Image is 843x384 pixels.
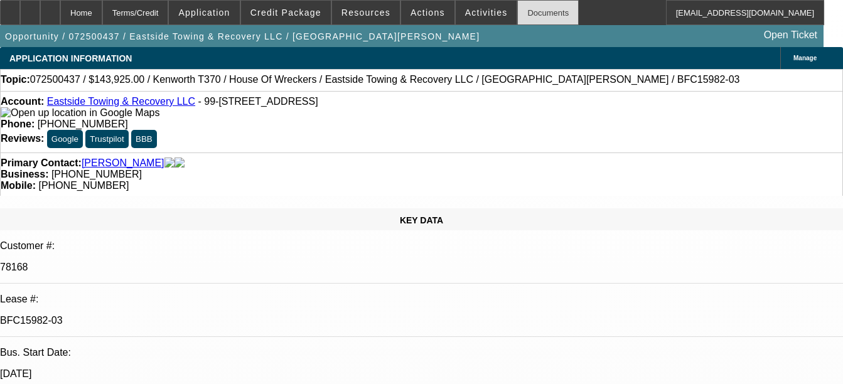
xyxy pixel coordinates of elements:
[250,8,321,18] span: Credit Package
[5,31,480,41] span: Opportunity / 072500437 / Eastside Towing & Recovery LLC / [GEOGRAPHIC_DATA][PERSON_NAME]
[175,157,185,169] img: linkedin-icon.png
[1,169,48,179] strong: Business:
[456,1,517,24] button: Activities
[47,96,195,107] a: Eastside Towing & Recovery LLC
[1,157,82,169] strong: Primary Contact:
[332,1,400,24] button: Resources
[411,8,445,18] span: Actions
[400,215,443,225] span: KEY DATA
[759,24,822,46] a: Open Ticket
[38,119,128,129] span: [PHONE_NUMBER]
[30,74,740,85] span: 072500437 / $143,925.00 / Kenworth T370 / House Of Wreckers / Eastside Towing & Recovery LLC / [G...
[401,1,454,24] button: Actions
[1,119,35,129] strong: Phone:
[241,1,331,24] button: Credit Package
[169,1,239,24] button: Application
[1,180,36,191] strong: Mobile:
[51,169,142,179] span: [PHONE_NUMBER]
[1,133,44,144] strong: Reviews:
[1,96,44,107] strong: Account:
[178,8,230,18] span: Application
[82,157,164,169] a: [PERSON_NAME]
[341,8,390,18] span: Resources
[1,107,159,118] a: View Google Maps
[198,96,318,107] span: - 99-[STREET_ADDRESS]
[47,130,83,148] button: Google
[38,180,129,191] span: [PHONE_NUMBER]
[85,130,128,148] button: Trustpilot
[9,53,132,63] span: APPLICATION INFORMATION
[1,107,159,119] img: Open up location in Google Maps
[1,74,30,85] strong: Topic:
[465,8,508,18] span: Activities
[164,157,175,169] img: facebook-icon.png
[793,55,817,61] span: Manage
[131,130,157,148] button: BBB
